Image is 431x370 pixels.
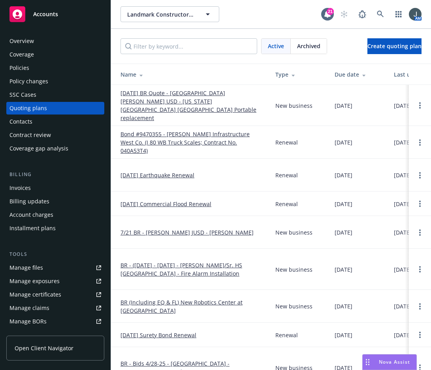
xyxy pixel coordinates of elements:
input: Filter by keyword... [120,38,257,54]
a: Manage certificates [6,288,104,301]
div: Invoices [9,182,31,194]
a: [DATE] Commercial Flood Renewal [120,200,211,208]
a: Invoices [6,182,104,194]
a: SSC Cases [6,88,104,101]
div: Contract review [9,129,51,141]
div: [DATE] [335,200,352,208]
a: Manage files [6,261,104,274]
div: [DATE] [335,101,352,110]
div: Account charges [9,208,53,221]
a: Policies [6,62,104,74]
div: Tools [6,250,104,258]
div: Policy changes [9,75,48,88]
div: [DATE] [335,228,352,237]
button: Nova Assist [362,354,417,370]
a: Contract review [6,129,104,141]
div: 21 [327,8,334,15]
a: Manage claims [6,302,104,314]
a: Create quoting plan [367,38,422,54]
img: photo [409,8,422,21]
a: Installment plans [6,222,104,235]
span: Accounts [33,11,58,17]
a: [DATE] Earthquake Renewal [120,171,194,179]
a: Coverage [6,48,104,61]
div: Renewal [275,200,298,208]
a: [DATE] Surety Bond Renewal [120,331,196,339]
a: BR (Including EQ & FL) New Robotics Center at [GEOGRAPHIC_DATA] [120,298,263,315]
span: Active [268,42,284,50]
div: [DATE] [335,171,352,179]
a: Bond #9470355 - [PERSON_NAME] Infrastructure West Co. (I 80 WB Truck Scales; Contract No. 040A53T4) [120,130,263,155]
div: SSC Cases [9,88,36,101]
div: [DATE] [335,138,352,146]
div: Name [120,70,263,79]
span: Open Client Navigator [15,344,73,352]
a: Open options [415,330,425,340]
div: Manage BORs [9,315,47,328]
a: Open options [415,138,425,147]
div: Renewal [275,331,298,339]
div: Billing [6,171,104,178]
div: Manage certificates [9,288,61,301]
div: [DATE] [335,265,352,274]
a: Report a Bug [354,6,370,22]
div: Renewal [275,171,298,179]
span: Create quoting plan [367,42,422,50]
a: Contacts [6,115,104,128]
a: Billing updates [6,195,104,208]
a: Coverage gap analysis [6,142,104,155]
div: Manage claims [9,302,49,314]
a: 7/21 BR - [PERSON_NAME] JUSD - [PERSON_NAME] [120,228,254,237]
div: Drag to move [363,355,373,370]
div: Contacts [9,115,32,128]
a: Open options [415,302,425,311]
div: Quoting plans [9,102,47,115]
a: Manage BORs [6,315,104,328]
a: Policy changes [6,75,104,88]
a: Account charges [6,208,104,221]
a: Open options [415,228,425,237]
div: New business [275,302,312,310]
span: Archived [297,42,320,50]
div: New business [275,101,312,110]
div: Coverage gap analysis [9,142,68,155]
div: Installment plans [9,222,56,235]
a: BR - ([DATE] - [DATE] - [PERSON_NAME]/Sr. HS [GEOGRAPHIC_DATA] - Fire Alarm Installation [120,261,263,278]
div: Summary of insurance [9,329,70,341]
a: Start snowing [336,6,352,22]
a: Open options [415,265,425,274]
a: Manage exposures [6,275,104,287]
a: [DATE] BR Quote - [GEOGRAPHIC_DATA][PERSON_NAME] USD - [US_STATE][GEOGRAPHIC_DATA] [GEOGRAPHIC_DA... [120,89,263,122]
span: Landmark Constructors, Inc. [127,10,196,19]
div: Policies [9,62,29,74]
span: Nova Assist [379,359,410,365]
a: Open options [415,171,425,180]
a: Open options [415,199,425,208]
div: [DATE] [335,331,352,339]
div: Coverage [9,48,34,61]
div: Manage files [9,261,43,274]
a: Accounts [6,3,104,25]
div: Overview [9,35,34,47]
div: Due date [335,70,381,79]
div: New business [275,265,312,274]
a: Overview [6,35,104,47]
a: Open options [415,101,425,110]
div: Renewal [275,138,298,146]
a: Summary of insurance [6,329,104,341]
div: Billing updates [9,195,49,208]
button: Landmark Constructors, Inc. [120,6,219,22]
div: New business [275,228,312,237]
div: Manage exposures [9,275,60,287]
div: [DATE] [335,302,352,310]
div: Type [275,70,322,79]
a: Switch app [391,6,407,22]
a: Quoting plans [6,102,104,115]
a: Search [373,6,388,22]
